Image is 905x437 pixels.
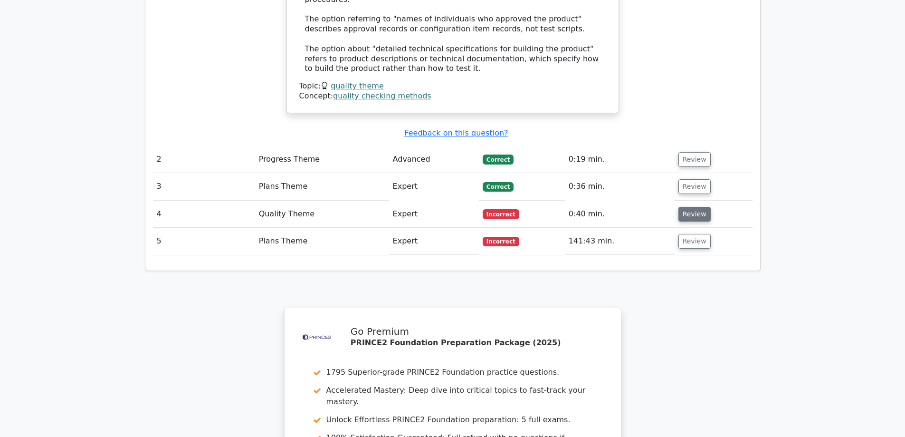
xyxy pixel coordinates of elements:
[255,201,389,228] td: Quality Theme
[565,228,675,255] td: 141:43 min.
[678,152,711,167] button: Review
[153,146,255,173] td: 2
[389,173,479,200] td: Expert
[153,228,255,255] td: 5
[255,146,389,173] td: Progress Theme
[333,91,431,100] a: quality checking methods
[389,146,479,173] td: Advanced
[483,155,514,164] span: Correct
[483,237,519,246] span: Incorrect
[678,207,711,222] button: Review
[389,201,479,228] td: Expert
[678,234,711,249] button: Review
[153,201,255,228] td: 4
[331,81,384,90] a: quality theme
[404,128,508,137] a: Feedback on this question?
[565,173,675,200] td: 0:36 min.
[299,81,606,91] div: Topic:
[153,173,255,200] td: 3
[483,182,514,192] span: Correct
[565,146,675,173] td: 0:19 min.
[255,228,389,255] td: Plans Theme
[255,173,389,200] td: Plans Theme
[565,201,675,228] td: 0:40 min.
[483,209,519,219] span: Incorrect
[389,228,479,255] td: Expert
[678,179,711,194] button: Review
[299,91,606,101] div: Concept:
